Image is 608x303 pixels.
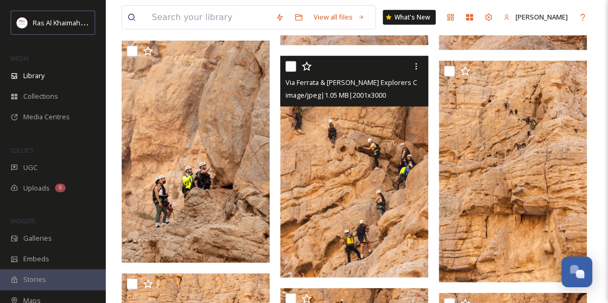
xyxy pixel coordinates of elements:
[561,257,592,287] button: Open Chat
[11,146,33,154] span: COLLECT
[515,12,568,22] span: [PERSON_NAME]
[280,56,428,278] img: Via Ferrata & Bear Grylls Explorers Camp.jpg
[17,17,27,28] img: Logo_RAKTDA_RGB-01.png
[23,233,52,243] span: Galleries
[122,41,270,263] img: Via Ferrata & Bear Grylls Explorers Camp.jpg
[23,274,46,285] span: Stories
[33,17,182,27] span: Ras Al Khaimah Tourism Development Authority
[498,7,573,27] a: [PERSON_NAME]
[23,254,49,264] span: Embeds
[308,7,370,27] a: View all files
[285,77,442,87] span: Via Ferrata & [PERSON_NAME] Explorers Camp.jpg
[11,217,35,225] span: WIDGETS
[146,6,270,29] input: Search your library
[23,71,44,81] span: Library
[439,61,587,282] img: Via Ferrata & Bear Grylls Explorers Camp.jpg
[11,54,29,62] span: MEDIA
[285,90,386,100] span: image/jpeg | 1.05 MB | 2001 x 3000
[23,91,58,101] span: Collections
[23,183,50,193] span: Uploads
[23,112,70,122] span: Media Centres
[23,163,38,173] span: UGC
[55,184,66,192] div: 8
[383,10,436,25] a: What's New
